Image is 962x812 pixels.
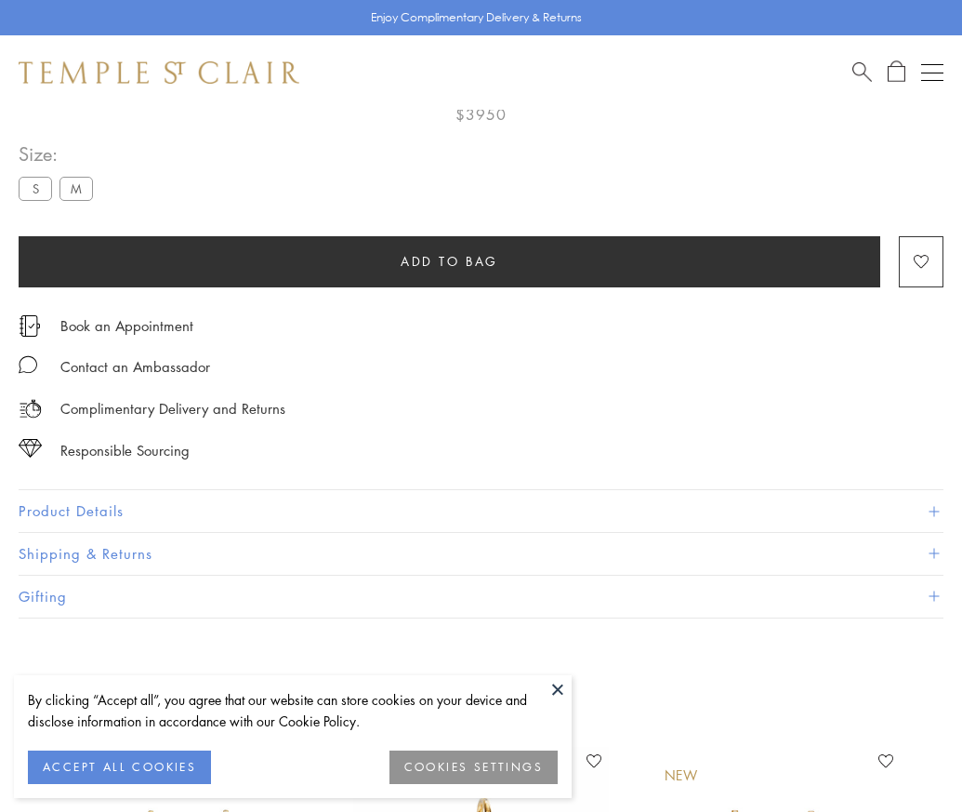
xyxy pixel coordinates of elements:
label: S [19,177,52,200]
button: ACCEPT ALL COOKIES [28,751,211,784]
button: Shipping & Returns [19,533,943,575]
a: Search [852,60,872,84]
img: icon_sourcing.svg [19,439,42,458]
img: icon_appointment.svg [19,315,41,337]
button: Open navigation [921,61,943,84]
img: Temple St. Clair [19,61,299,84]
button: Gifting [19,576,943,618]
div: Contact an Ambassador [60,355,210,379]
label: M [59,177,93,200]
div: New [665,765,698,786]
img: MessageIcon-01_2.svg [19,355,37,374]
button: Product Details [19,490,943,532]
a: Book an Appointment [60,315,193,336]
span: Add to bag [401,251,498,272]
a: Open Shopping Bag [888,60,905,84]
p: Complimentary Delivery and Returns [60,397,285,420]
p: Enjoy Complimentary Delivery & Returns [371,8,582,27]
span: Size: [19,139,100,169]
span: $3950 [455,102,507,126]
div: By clicking “Accept all”, you agree that our website can store cookies on your device and disclos... [28,689,558,732]
div: Responsible Sourcing [60,439,190,462]
button: Add to bag [19,236,880,287]
button: COOKIES SETTINGS [389,751,558,784]
img: icon_delivery.svg [19,397,42,420]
